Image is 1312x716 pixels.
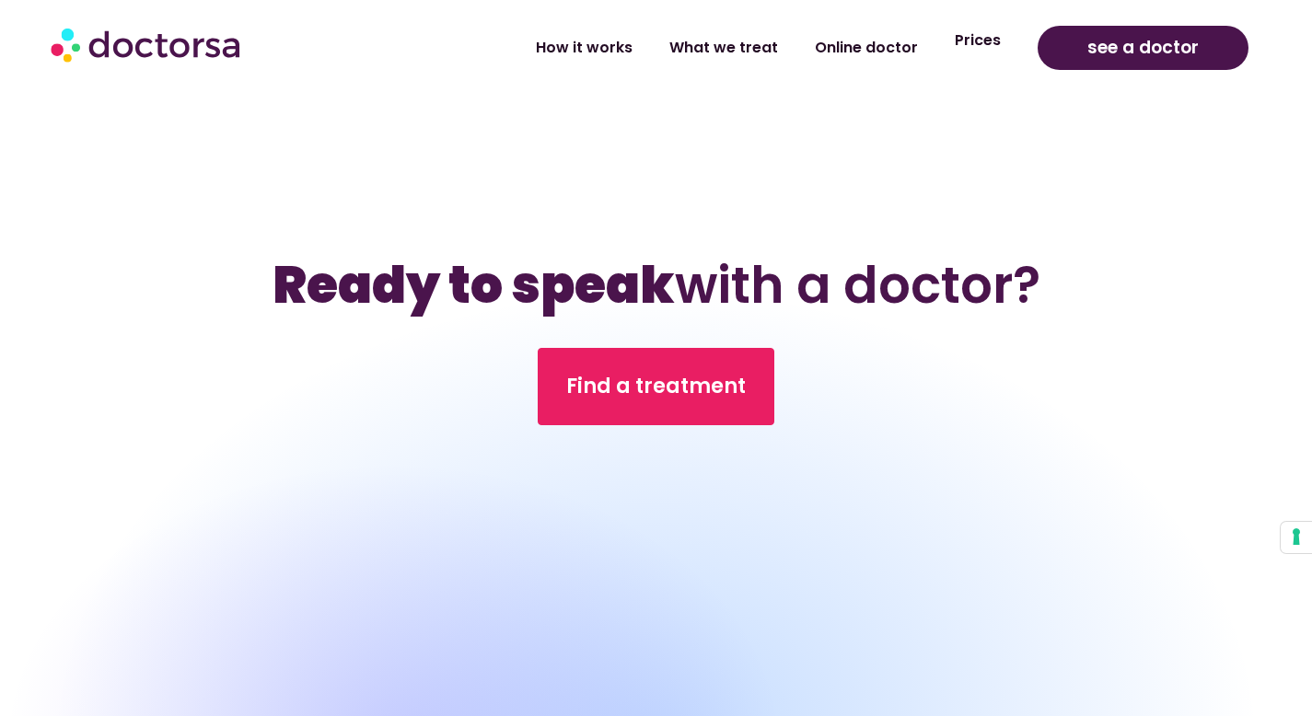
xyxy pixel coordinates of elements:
a: How it works [517,27,651,69]
span: Find a treatment [566,372,746,401]
a: Online doctor [796,27,936,69]
b: Ready to speak [273,249,675,320]
a: see a doctor [1038,26,1248,70]
a: Find a treatment [538,348,774,425]
nav: Menu [348,27,1019,69]
a: Prices [936,19,1019,62]
button: Your consent preferences for tracking technologies [1281,522,1312,553]
a: What we treat [651,27,796,69]
span: see a doctor [1087,33,1199,63]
